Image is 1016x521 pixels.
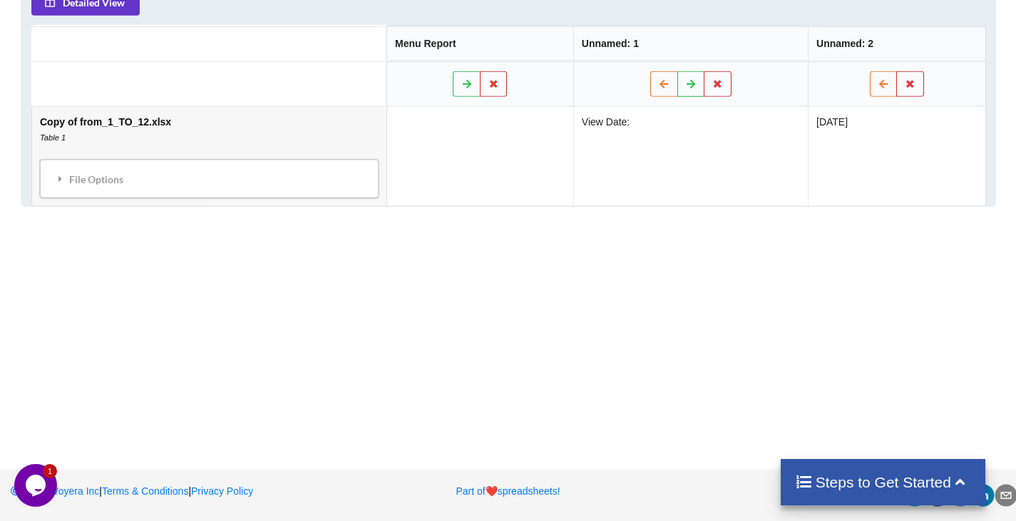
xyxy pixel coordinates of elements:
[456,485,560,497] a: Part ofheartspreadsheets!
[31,106,386,205] td: Copy of from_1_TO_12.xlsx
[10,485,100,497] a: 2025Woyera Inc
[10,484,332,498] p: | |
[386,26,573,61] th: Menu Report
[43,163,374,193] div: File Options
[39,133,65,141] i: Table 1
[807,106,985,205] td: [DATE]
[573,106,807,205] td: View Date:
[807,26,985,61] th: Unnamed: 2
[191,485,253,497] a: Privacy Policy
[14,464,60,507] iframe: chat widget
[486,485,498,497] span: heart
[795,473,971,491] h4: Steps to Get Started
[102,485,188,497] a: Terms & Conditions
[573,26,807,61] th: Unnamed: 1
